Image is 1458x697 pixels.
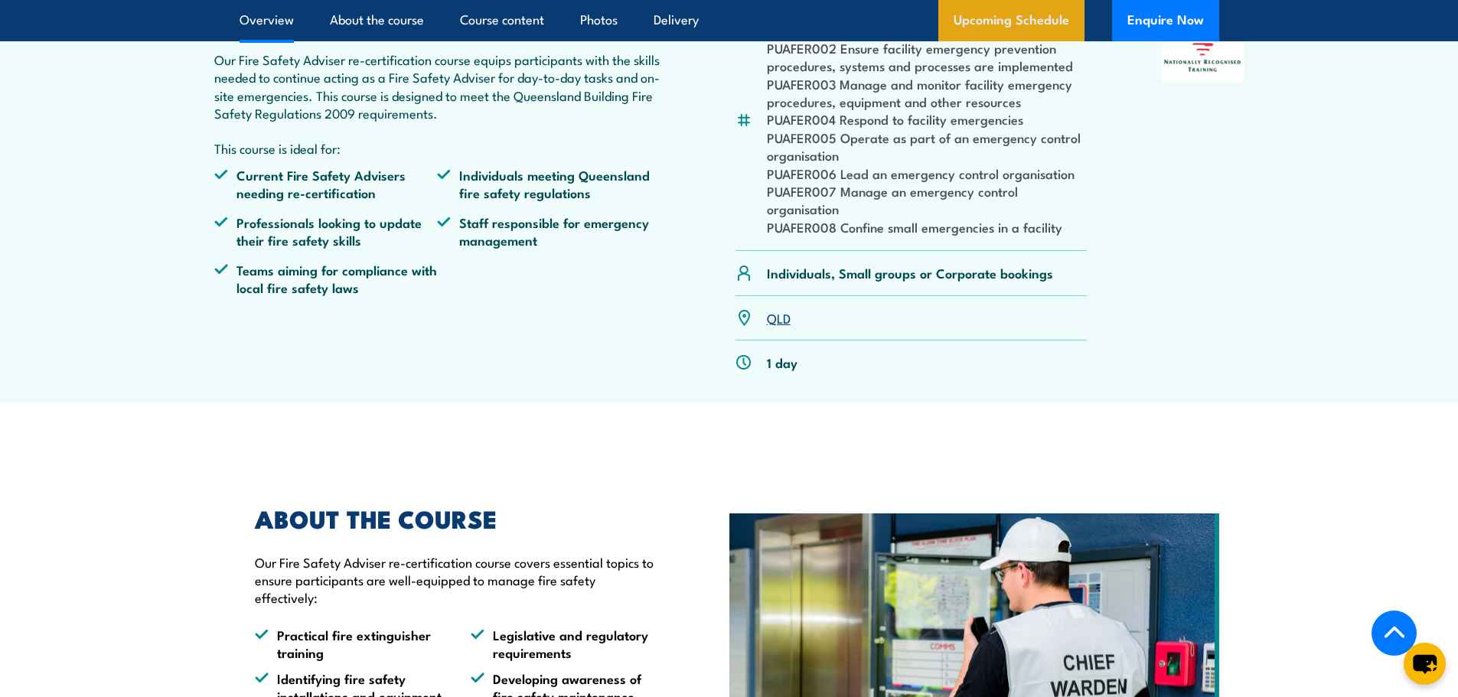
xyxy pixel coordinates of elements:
p: 1 day [767,353,797,371]
h2: ABOUT THE COURSE [255,507,659,529]
li: PUAFER008 Confine small emergencies in a facility [767,218,1088,236]
li: Practical fire extinguisher training [255,626,443,662]
li: PUAFER003 Manage and monitor facility emergency procedures, equipment and other resources [767,75,1088,111]
li: Individuals meeting Queensland fire safety regulations [437,166,661,202]
li: Teams aiming for compliance with local fire safety laws [214,261,438,297]
p: Our Fire Safety Adviser re-certification course equips participants with the skills needed to con... [214,50,661,122]
li: PUAFER007 Manage an emergency control organisation [767,182,1088,218]
button: chat-button [1404,643,1446,685]
p: Our Fire Safety Adviser re-certification course covers essential topics to ensure participants ar... [255,553,659,607]
li: PUAFER005 Operate as part of an emergency control organisation [767,129,1088,164]
li: PUAFER004 Respond to facility emergencies [767,110,1088,128]
li: PUAFER006 Lead an emergency control organisation [767,164,1088,182]
li: Current Fire Safety Advisers needing re-certification [214,166,438,202]
li: Professionals looking to update their fire safety skills [214,213,438,249]
a: QLD [767,308,791,327]
li: Legislative and regulatory requirements [471,626,659,662]
p: This course is ideal for: [214,139,661,157]
li: Staff responsible for emergency management [437,213,661,249]
p: Individuals, Small groups or Corporate bookings [767,264,1053,282]
li: PUAFER002 Ensure facility emergency prevention procedures, systems and processes are implemented [767,39,1088,75]
img: Nationally Recognised Training logo. [1162,5,1244,83]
